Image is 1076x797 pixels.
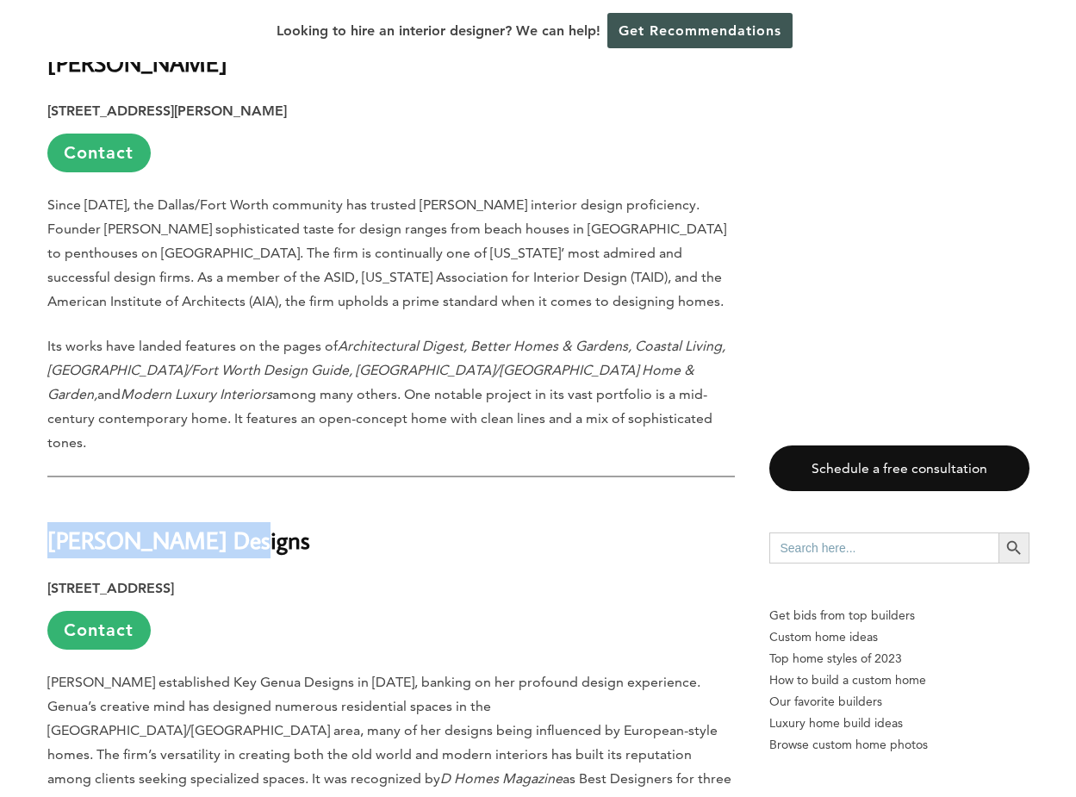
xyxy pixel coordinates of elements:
a: Custom home ideas [769,626,1029,648]
a: How to build a custom home [769,669,1029,691]
a: Top home styles of 2023 [769,648,1029,669]
a: Luxury home build ideas [769,713,1029,734]
a: Get Recommendations [607,13,793,48]
p: Since [DATE], the Dallas/Fort Worth community has trusted [PERSON_NAME] interior design proficien... [47,193,735,314]
strong: [STREET_ADDRESS] [47,580,174,596]
a: Contact [47,611,151,650]
a: Browse custom home photos [769,734,1029,756]
em: D Homes Magazine [440,770,563,787]
p: Get bids from top builders [769,605,1029,626]
svg: Search [1004,539,1023,557]
a: Schedule a free consultation [769,445,1029,491]
a: Our favorite builders [769,691,1029,713]
p: Its works have landed features on the pages of and among many others. One notable project in its ... [47,334,735,455]
strong: [STREET_ADDRESS][PERSON_NAME] [47,103,287,119]
a: Contact [47,134,151,172]
strong: [PERSON_NAME] Designs [47,525,310,555]
input: Search here... [769,532,998,564]
em: Architectural Digest, Better Homes & Gardens, Coastal Living, [GEOGRAPHIC_DATA]/Fort Worth Design... [47,338,725,402]
strong: [PERSON_NAME] [47,47,227,78]
em: Modern Luxury Interiors [121,386,272,402]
